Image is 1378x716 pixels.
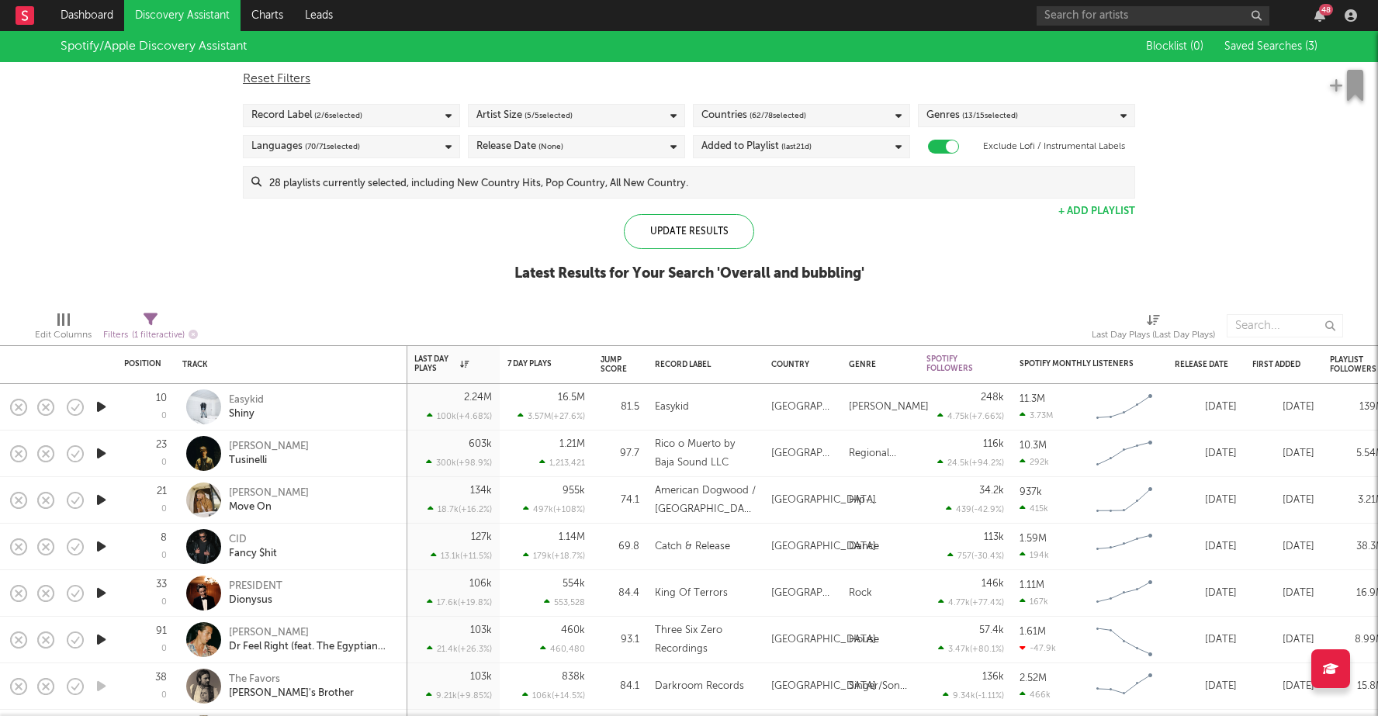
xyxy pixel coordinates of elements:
svg: Chart title [1089,574,1159,613]
div: Added to Playlist [701,137,812,156]
a: [PERSON_NAME]Tusinelli [229,440,309,468]
span: ( 0 ) [1190,41,1203,52]
div: Hip-Hop/Rap [849,491,911,510]
div: Spotify/Apple Discovery Assistant [61,37,247,56]
div: 0 [161,412,167,420]
div: [PERSON_NAME] [849,398,929,417]
div: American Dogwood / [GEOGRAPHIC_DATA] [655,482,756,519]
a: [PERSON_NAME]Dr Feel Right (feat. The Egyptian Lover & Rome Fortune) [229,626,396,654]
div: [DATE] [1252,677,1314,696]
div: PRESIDENT [229,579,282,593]
div: 116k [983,439,1004,449]
div: 937k [1020,487,1042,497]
a: CIDFancy $hit [229,533,277,561]
div: 103k [470,625,492,635]
div: Genre [849,360,903,369]
div: Latest Results for Your Search ' Overall and bubbling ' [514,265,864,283]
div: 2.52M [1020,673,1047,683]
div: 81.5 [601,398,639,417]
div: 146k [982,579,1004,589]
div: [GEOGRAPHIC_DATA] [771,677,876,696]
div: 16.5M [558,393,585,403]
svg: Chart title [1089,434,1159,473]
div: 69.8 [601,538,639,556]
label: Exclude Lofi / Instrumental Labels [983,137,1125,156]
div: 415k [1020,503,1048,514]
div: 955k [563,486,585,496]
div: 179k ( +18.7 % ) [523,551,585,561]
div: Three Six Zero Recordings [655,621,756,659]
div: 292k [1020,457,1049,467]
div: Darkroom Records [655,677,744,696]
div: 497k ( +108 % ) [523,504,585,514]
div: Track [182,360,392,369]
div: 93.1 [601,631,639,649]
div: 3.73M [1020,410,1053,420]
input: Search for artists [1037,6,1269,26]
div: [DATE] [1175,538,1237,556]
button: 48 [1314,9,1325,22]
span: ( 1 filter active) [132,331,185,340]
div: Dance [849,538,879,556]
svg: Chart title [1089,667,1159,706]
div: [GEOGRAPHIC_DATA] [771,491,876,510]
div: [DATE] [1175,398,1237,417]
div: 4.75k ( +7.66 % ) [937,411,1004,421]
div: [GEOGRAPHIC_DATA] [771,444,833,463]
div: 113k [984,532,1004,542]
div: 100k ( +4.68 % ) [427,411,492,421]
div: Edit Columns [35,326,92,344]
div: 8 [161,533,167,543]
div: 3.47k ( +80.1 % ) [938,644,1004,654]
div: 9.21k ( +9.85 % ) [426,690,492,700]
div: Rico o Muerto by Baja Sound LLC [655,435,756,472]
span: ( 5 / 5 selected) [525,106,573,125]
div: Country [771,360,826,369]
div: [GEOGRAPHIC_DATA] [771,398,833,417]
div: Last Day Plays (Last Day Plays) [1092,326,1215,344]
div: Move On [229,500,309,514]
div: [PERSON_NAME] [229,486,309,500]
div: 33 [156,579,167,590]
div: Singer/Songwriter [849,677,911,696]
div: 1.61M [1020,627,1046,637]
div: Reset Filters [243,70,1135,88]
div: 757 ( -30.4 % ) [947,551,1004,561]
div: Edit Columns [35,306,92,351]
div: CID [229,533,277,547]
div: 0 [161,458,167,467]
div: [DATE] [1175,584,1237,603]
div: [DATE] [1175,444,1237,463]
div: [DATE] [1252,398,1314,417]
div: 194k [1020,550,1049,560]
div: [DATE] [1252,584,1314,603]
svg: Chart title [1089,621,1159,659]
div: [DATE] [1252,491,1314,510]
div: 18.7k ( +16.2 % ) [428,504,492,514]
svg: Chart title [1089,388,1159,427]
div: 10 [156,393,167,403]
div: The Favors [229,673,354,687]
div: 9.34k ( -1.11 % ) [943,690,1004,700]
div: 460k [561,625,585,635]
div: [PERSON_NAME] [229,440,309,454]
div: Record Label [251,106,362,125]
div: Languages [251,137,360,156]
div: Release Date [476,137,563,156]
div: Dionysus [229,593,282,607]
div: 21 [157,486,167,496]
span: ( 70 / 71 selected) [305,137,360,156]
div: Countries [701,106,806,125]
div: Last Day Plays (Last Day Plays) [1092,306,1215,351]
div: 0 [161,505,167,514]
div: Update Results [624,214,754,249]
div: Filters [103,326,198,345]
div: 439 ( -42.9 % ) [946,504,1004,514]
span: ( 2 / 6 selected) [314,106,362,125]
div: 97.7 [601,444,639,463]
div: [GEOGRAPHIC_DATA] [771,538,876,556]
div: 74.1 [601,491,639,510]
div: Jump Score [601,355,627,374]
button: Saved Searches (3) [1220,40,1317,53]
div: -47.9k [1020,643,1056,653]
